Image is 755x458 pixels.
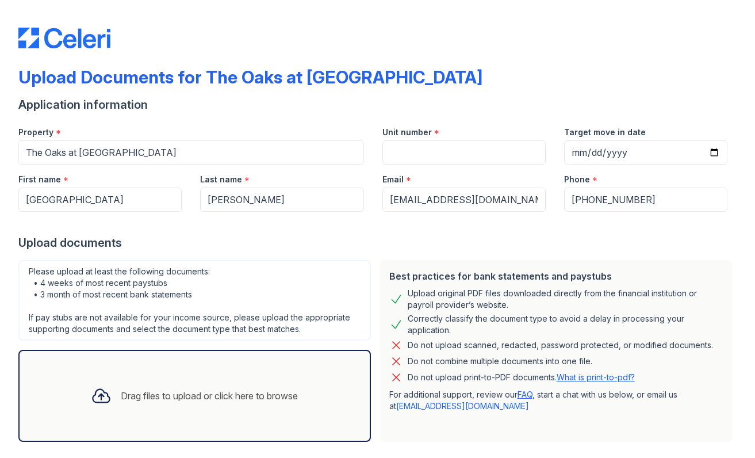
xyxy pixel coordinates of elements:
img: CE_Logo_Blue-a8612792a0a2168367f1c8372b55b34899dd931a85d93a1a3d3e32e68fde9ad4.png [18,28,110,48]
label: Last name [200,174,242,185]
div: Application information [18,97,737,113]
a: FAQ [518,390,532,399]
div: Best practices for bank statements and paystubs [389,269,723,283]
div: Upload original PDF files downloaded directly from the financial institution or payroll provider’... [408,288,723,311]
label: Email [382,174,404,185]
label: Target move in date [564,127,646,138]
a: [EMAIL_ADDRESS][DOMAIN_NAME] [396,401,529,411]
label: Phone [564,174,590,185]
p: Do not upload print-to-PDF documents. [408,372,635,383]
div: Upload documents [18,235,737,251]
label: Unit number [382,127,432,138]
div: Correctly classify the document type to avoid a delay in processing your application. [408,313,723,336]
div: Do not combine multiple documents into one file. [408,354,592,368]
p: For additional support, review our , start a chat with us below, or email us at [389,389,723,412]
div: Do not upload scanned, redacted, password protected, or modified documents. [408,338,713,352]
div: Upload Documents for The Oaks at [GEOGRAPHIC_DATA] [18,67,482,87]
label: First name [18,174,61,185]
label: Property [18,127,53,138]
a: What is print-to-pdf? [557,372,635,382]
div: Please upload at least the following documents: • 4 weeks of most recent paystubs • 3 month of mo... [18,260,371,341]
div: Drag files to upload or click here to browse [121,389,298,403]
